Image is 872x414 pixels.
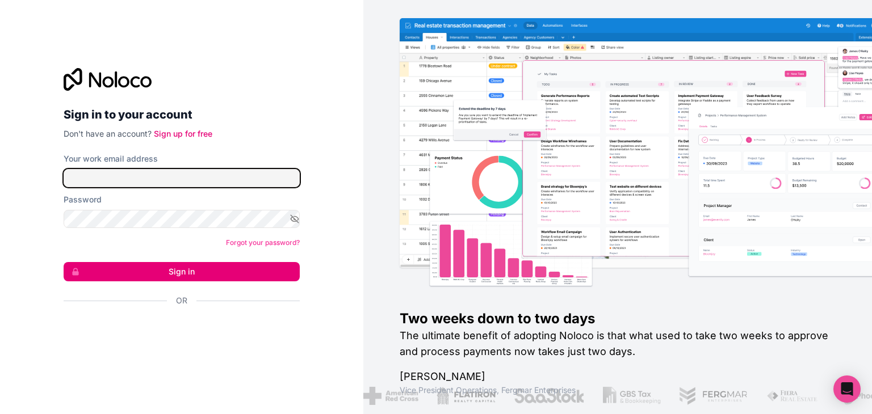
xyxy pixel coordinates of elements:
[400,328,836,360] h2: The ultimate benefit of adopting Noloco is that what used to take two weeks to approve and proces...
[64,153,158,164] label: Your work email address
[154,129,212,138] a: Sign up for free
[64,210,300,228] input: Password
[363,387,418,405] img: /assets/american-red-cross-BAupjrZR.png
[58,319,296,344] iframe: Sign in with Google Button
[64,262,300,281] button: Sign in
[176,295,187,306] span: Or
[226,238,300,247] a: Forgot your password?
[64,194,102,205] label: Password
[64,129,152,138] span: Don't have an account?
[400,369,836,385] h1: [PERSON_NAME]
[400,385,836,396] h1: Vice President Operations , Fergmar Enterprises
[833,375,861,403] div: Open Intercom Messenger
[400,310,836,328] h1: Two weeks down to two days
[64,169,300,187] input: Email address
[64,104,300,125] h2: Sign in to your account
